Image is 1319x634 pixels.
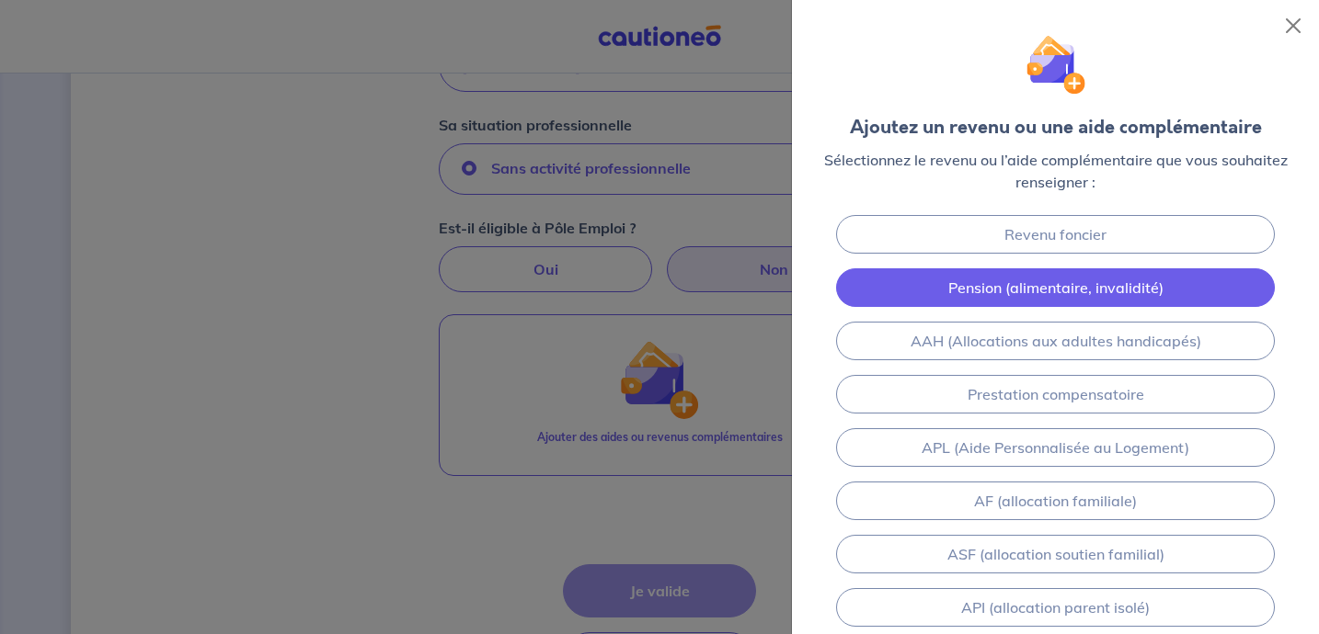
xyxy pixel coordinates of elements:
[836,481,1275,520] a: AF (allocation familiale)
[836,588,1275,627] a: API (allocation parent isolé)
[850,114,1262,142] div: Ajoutez un revenu ou une aide complémentaire
[821,149,1290,193] p: Sélectionnez le revenu ou l’aide complémentaire que vous souhaitez renseigner :
[836,428,1275,467] a: APL (Aide Personnalisée au Logement)
[836,535,1275,573] a: ASF (allocation soutien familial)
[1279,11,1308,40] button: Close
[836,375,1275,413] a: Prestation compensatoire
[836,322,1275,360] a: AAH (Allocations aux adultes handicapés)
[1026,35,1085,95] img: illu_wallet.svg
[836,215,1275,254] a: Revenu foncier
[836,268,1275,307] a: Pension (alimentaire, invalidité)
